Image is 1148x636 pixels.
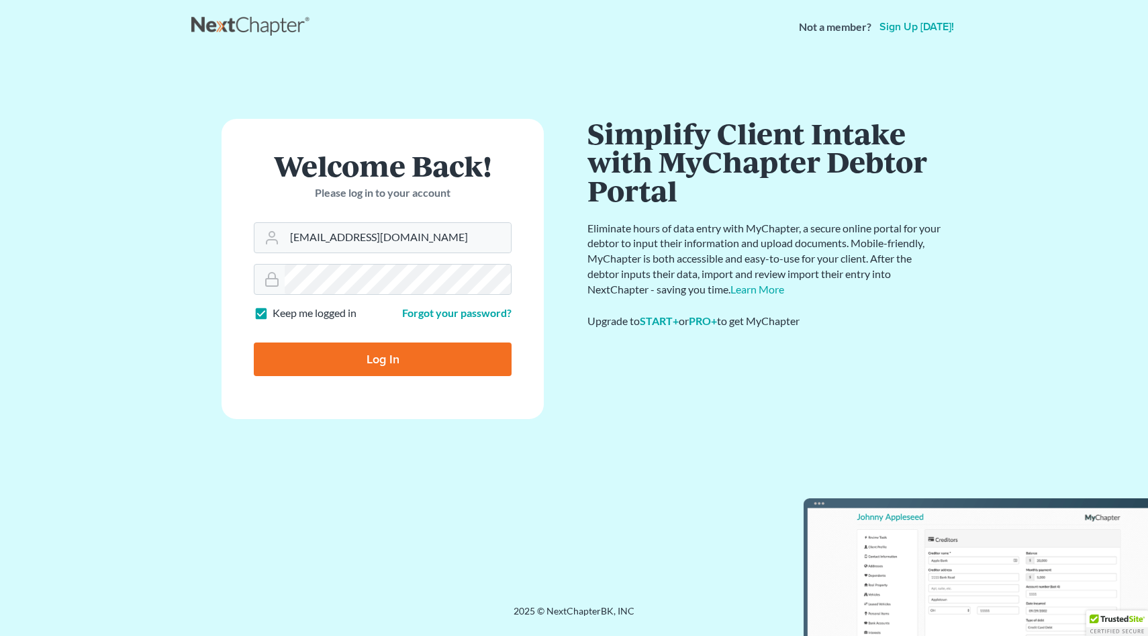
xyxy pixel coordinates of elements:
[191,604,957,629] div: 2025 © NextChapterBK, INC
[254,343,512,376] input: Log In
[273,306,356,321] label: Keep me logged in
[587,119,943,205] h1: Simplify Client Intake with MyChapter Debtor Portal
[730,283,784,296] a: Learn More
[402,306,512,319] a: Forgot your password?
[587,314,943,329] div: Upgrade to or to get MyChapter
[587,221,943,298] p: Eliminate hours of data entry with MyChapter, a secure online portal for your debtor to input the...
[1086,610,1148,636] div: TrustedSite Certified
[877,21,957,32] a: Sign up [DATE]!
[640,314,679,327] a: START+
[254,151,512,180] h1: Welcome Back!
[689,314,717,327] a: PRO+
[285,223,511,253] input: Email Address
[799,19,871,35] strong: Not a member?
[254,185,512,201] p: Please log in to your account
